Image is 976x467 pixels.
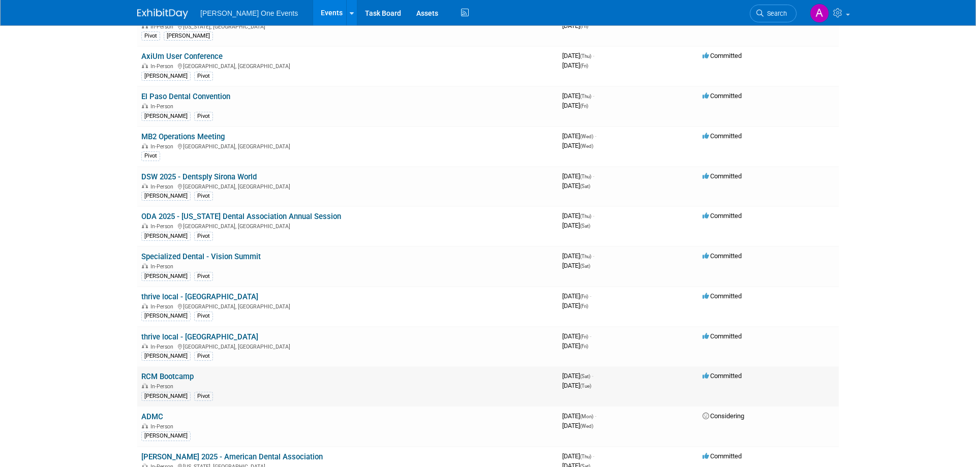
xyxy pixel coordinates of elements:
div: Pivot [194,192,213,201]
span: [DATE] [562,452,594,460]
span: - [593,212,594,220]
div: Pivot [194,392,213,401]
span: [DATE] [562,52,594,59]
span: [DATE] [562,172,594,180]
span: - [593,452,594,460]
span: (Fri) [580,103,588,109]
span: - [593,92,594,100]
span: [DATE] [562,252,594,260]
span: (Thu) [580,254,591,259]
span: (Mon) [580,414,593,419]
span: (Fri) [580,23,588,29]
span: - [593,172,594,180]
span: [DATE] [562,292,591,300]
a: RCM Bootcamp [141,372,194,381]
a: El Paso Dental Convention [141,92,230,101]
div: Pivot [194,232,213,241]
span: Committed [703,252,742,260]
div: Pivot [194,312,213,321]
img: In-Person Event [142,103,148,108]
img: In-Person Event [142,263,148,268]
a: Search [750,5,797,22]
img: ExhibitDay [137,9,188,19]
span: [DATE] [562,61,588,69]
span: - [595,132,596,140]
span: In-Person [150,183,176,190]
span: [DATE] [562,212,594,220]
span: (Wed) [580,143,593,149]
span: - [592,372,593,380]
span: [DATE] [562,132,596,140]
span: [DATE] [562,22,588,29]
span: In-Person [150,303,176,310]
span: Committed [703,92,742,100]
div: Pivot [194,272,213,281]
span: (Wed) [580,423,593,429]
div: [GEOGRAPHIC_DATA], [GEOGRAPHIC_DATA] [141,222,554,230]
a: ODA 2025 - [US_STATE] Dental Association Annual Session [141,212,341,221]
div: [PERSON_NAME] [141,232,191,241]
span: In-Person [150,423,176,430]
span: (Thu) [580,454,591,459]
span: - [590,332,591,340]
a: [PERSON_NAME] 2025 - American Dental Association [141,452,323,461]
div: [GEOGRAPHIC_DATA], [GEOGRAPHIC_DATA] [141,142,554,150]
a: thrive local - [GEOGRAPHIC_DATA] [141,292,258,301]
img: In-Person Event [142,423,148,428]
span: (Tue) [580,383,591,389]
span: Committed [703,452,742,460]
span: (Thu) [580,94,591,99]
span: [DATE] [562,372,593,380]
span: Committed [703,372,742,380]
a: Specialized Dental - Vision Summit [141,252,261,261]
span: [DATE] [562,412,596,420]
span: [DATE] [562,262,590,269]
span: - [593,52,594,59]
span: (Sat) [580,263,590,269]
div: [PERSON_NAME] [141,112,191,121]
span: [DATE] [562,222,590,229]
img: In-Person Event [142,344,148,349]
span: (Fri) [580,344,588,349]
span: [DATE] [562,182,590,190]
div: [GEOGRAPHIC_DATA], [GEOGRAPHIC_DATA] [141,61,554,70]
span: - [595,412,596,420]
span: [DATE] [562,332,591,340]
span: In-Person [150,223,176,230]
span: (Thu) [580,213,591,219]
span: (Fri) [580,303,588,309]
span: (Fri) [580,334,588,339]
span: Considering [703,412,744,420]
span: [DATE] [562,102,588,109]
img: In-Person Event [142,303,148,308]
span: - [590,292,591,300]
a: DSW 2025 - Dentsply Sirona World [141,172,257,181]
img: Amanda Bartschi [810,4,829,23]
img: In-Person Event [142,143,148,148]
span: (Wed) [580,134,593,139]
span: (Sat) [580,183,590,189]
a: thrive local - [GEOGRAPHIC_DATA] [141,332,258,341]
span: (Sat) [580,373,590,379]
span: [DATE] [562,92,594,100]
div: [PERSON_NAME] [141,352,191,361]
img: In-Person Event [142,183,148,189]
div: Pivot [141,151,160,161]
span: Committed [703,332,742,340]
span: (Fri) [580,294,588,299]
div: [GEOGRAPHIC_DATA], [GEOGRAPHIC_DATA] [141,302,554,310]
a: MB2 Operations Meeting [141,132,225,141]
div: [PERSON_NAME] [141,192,191,201]
div: [PERSON_NAME] [141,312,191,321]
img: In-Person Event [142,63,148,68]
span: [DATE] [562,302,588,309]
span: [DATE] [562,142,593,149]
div: [PERSON_NAME] [141,72,191,81]
span: [DATE] [562,342,588,350]
span: Committed [703,172,742,180]
span: [DATE] [562,422,593,429]
a: AxiUm User Conference [141,52,223,61]
div: Pivot [141,32,160,41]
img: In-Person Event [142,223,148,228]
span: In-Person [150,383,176,390]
